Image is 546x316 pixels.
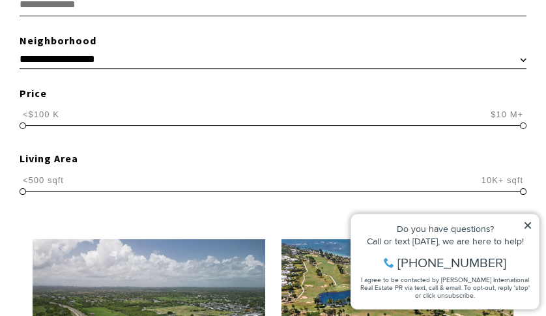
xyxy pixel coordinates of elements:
[53,61,162,74] span: [PHONE_NUMBER]
[16,80,186,105] span: I agree to be contacted by [PERSON_NAME] International Real Estate PR via text, call & email. To ...
[20,108,63,121] span: <$100 K
[20,85,526,102] div: Price
[20,33,526,50] div: Neighborhood
[478,174,526,186] span: 10K+ sqft
[20,151,526,167] div: Living Area
[14,42,188,51] div: Call or text [DATE], we are here to help!
[14,29,188,38] div: Do you have questions?
[487,108,526,121] span: $10 M+
[20,174,67,186] span: <500 sqft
